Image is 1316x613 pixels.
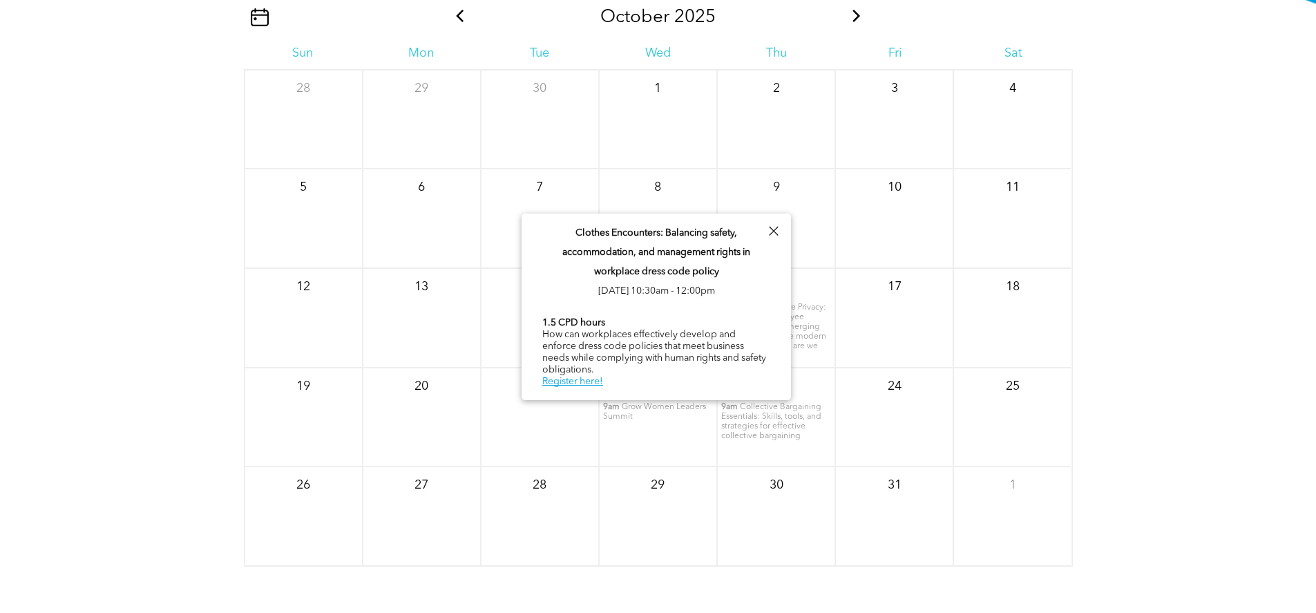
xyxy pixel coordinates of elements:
p: 8 [645,175,670,200]
b: 1.5 CPD hours [542,318,605,328]
div: Tue [480,46,598,61]
span: Grow Women Leaders Summit [603,403,706,421]
p: 28 [527,473,552,498]
div: Fri [836,46,954,61]
p: 17 [882,274,907,299]
a: Register here! [542,377,603,386]
span: Clothes Encounters: Balancing safety, accommodation, and management rights in workplace dress cod... [562,228,750,276]
span: 9am [603,402,620,412]
span: October [600,8,669,26]
p: 4 [1000,76,1025,101]
span: Collective Bargaining Essentials: Skills, tools, and strategies for effective collective bargaining [721,403,821,440]
p: 3 [882,76,907,101]
p: 24 [882,374,907,399]
p: 19 [291,374,316,399]
p: 5 [291,175,316,200]
p: 28 [291,76,316,101]
span: [DATE] 10:30am - 12:00pm [598,286,715,296]
p: 26 [291,473,316,498]
div: Sat [954,46,1072,61]
p: 10 [882,175,907,200]
p: 1 [1000,473,1025,498]
p: 13 [409,274,434,299]
p: 6 [409,175,434,200]
p: 1 [645,76,670,101]
div: Sun [244,46,362,61]
div: Thu [717,46,835,61]
p: 29 [409,76,434,101]
p: 11 [1000,175,1025,200]
div: Mon [362,46,480,61]
span: 9am [721,402,738,412]
p: 2 [764,76,789,101]
p: 31 [882,473,907,498]
p: 29 [645,473,670,498]
p: 20 [409,374,434,399]
div: How can workplaces effectively develop and enforce dress code policies that meet business needs w... [542,316,770,389]
p: 27 [409,473,434,498]
p: 7 [527,175,552,200]
p: 25 [1000,374,1025,399]
p: 12 [291,274,316,299]
div: Wed [599,46,717,61]
p: 30 [764,473,789,498]
p: 9 [764,175,789,200]
p: 18 [1000,274,1025,299]
p: 30 [527,76,552,101]
span: 2025 [674,8,716,26]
